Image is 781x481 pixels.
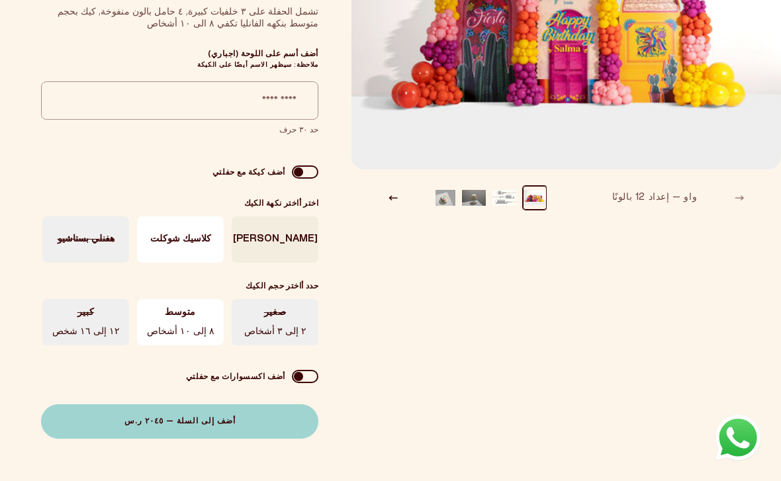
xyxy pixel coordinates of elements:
button: أضف إلى السلة — ٢٠٤٥ ر.س [41,404,318,439]
span: ملاحظة: سيظهر الاسم أيضًا على الكيكة [197,62,318,68]
button: تحميل الصورة 6 في عرض المعرض [523,186,547,210]
div: واو — إعداد 12 بالونًا [574,191,697,204]
label: حدد أاختر حجم الكيك [42,283,318,290]
div: أضف اكسسوارات مع حفلتي [186,372,292,382]
div: أضف كيكة مع حفلتي [212,167,292,177]
span: أضف إلى السلة — ٢٠٤٥ ر.س [124,417,236,425]
button: تحميل الصورة 3 في عرض المعرض [462,186,486,210]
button: تحميل الصورة 4 في عرض المعرض [432,186,455,210]
span: حد ٣٠ حرف [41,125,318,136]
button: انزلق لليمين [379,183,408,212]
button: انزلاق إلى اليسار [725,183,754,212]
label: اختر أاختر نكهة الكيك [244,200,318,208]
button: تحميل الصورة 2 في عرض المعرض [492,186,516,210]
div: تشمل الحفلة على ٣ خلفيات كبيرة, ٤ حامل بالون منفوخة, كيك بحجم متوسط بنكهه الفانليا تكفي ٨ الى ١٠ ... [40,7,318,30]
label: أضف أسم على اللوحة (اجباري) [41,49,318,71]
span: [PERSON_NAME] [233,234,318,245]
